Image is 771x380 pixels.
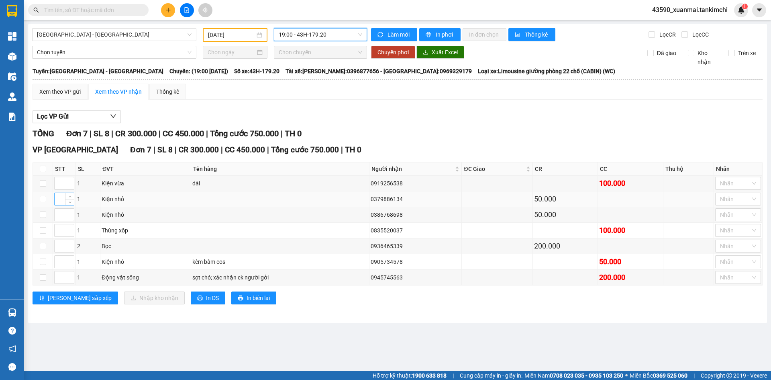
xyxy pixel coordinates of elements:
[599,225,661,236] div: 100.000
[153,145,155,154] span: |
[208,31,255,39] input: 11/10/2025
[100,162,191,176] th: ĐVT
[33,110,121,123] button: Lọc VP Gửi
[533,162,598,176] th: CR
[8,308,16,317] img: warehouse-icon
[65,193,74,199] span: Increase Value
[453,371,454,380] span: |
[345,145,361,154] span: TH 0
[77,195,99,203] div: 1
[267,145,269,154] span: |
[102,273,190,282] div: Động vật sống
[77,257,99,266] div: 1
[371,210,460,219] div: 0386768698
[66,129,88,138] span: Đơn 7
[285,129,302,138] span: TH 0
[550,372,623,379] strong: 0708 023 035 - 0935 103 250
[130,145,151,154] span: Đơn 7
[180,3,194,17] button: file-add
[197,295,203,302] span: printer
[7,5,17,17] img: logo-vxr
[238,295,243,302] span: printer
[165,7,171,13] span: plus
[436,30,454,39] span: In phơi
[159,129,161,138] span: |
[161,3,175,17] button: plus
[377,32,384,38] span: sync
[67,200,72,205] span: down
[206,294,219,302] span: In DS
[371,46,415,59] button: Chuyển phơi
[388,30,411,39] span: Làm mới
[198,3,212,17] button: aim
[77,226,99,235] div: 1
[738,6,745,14] img: icon-new-feature
[33,292,118,304] button: sort-ascending[PERSON_NAME] sắp xếp
[67,194,72,199] span: up
[599,272,661,283] div: 200.000
[8,113,16,121] img: solution-icon
[478,67,615,76] span: Loại xe: Limousine giường phòng 22 chỗ (CABIN) (WC)
[33,7,39,13] span: search
[95,87,142,96] div: Xem theo VP nhận
[630,371,687,380] span: Miền Bắc
[77,273,99,282] div: 1
[689,30,710,39] span: Lọc CC
[163,129,204,138] span: CC 450.000
[115,129,157,138] span: CR 300.000
[534,193,596,205] div: 50.000
[8,92,16,101] img: warehouse-icon
[33,68,163,74] b: Tuyến: [GEOGRAPHIC_DATA] - [GEOGRAPHIC_DATA]
[48,294,112,302] span: [PERSON_NAME] sắp xếp
[206,129,208,138] span: |
[208,48,255,57] input: Chọn ngày
[37,29,192,41] span: Đà Nẵng - Đà Lạt
[124,292,185,304] button: downloadNhập kho nhận
[598,162,663,176] th: CC
[225,145,265,154] span: CC 450.000
[202,7,208,13] span: aim
[231,292,276,304] button: printerIn biên lai
[654,49,679,58] span: Đã giao
[508,28,555,41] button: bar-chartThống kê
[371,226,460,235] div: 0835520037
[37,111,69,121] span: Lọc VP Gửi
[102,226,190,235] div: Thùng xốp
[8,363,16,371] span: message
[663,162,714,176] th: Thu hộ
[694,49,722,66] span: Kho nhận
[412,372,447,379] strong: 1900 633 818
[39,87,81,96] div: Xem theo VP gửi
[102,242,190,251] div: Bọc
[175,145,177,154] span: |
[534,209,596,220] div: 50.000
[371,257,460,266] div: 0905734578
[279,29,362,41] span: 19:00 - 43H-179.20
[416,46,464,59] button: downloadXuất Excel
[221,145,223,154] span: |
[8,345,16,353] span: notification
[726,373,732,378] span: copyright
[37,46,192,58] span: Chọn tuyến
[525,30,549,39] span: Thống kê
[77,210,99,219] div: 1
[76,162,100,176] th: SL
[735,49,759,58] span: Trên xe
[373,371,447,380] span: Hỗ trợ kỹ thuật:
[210,129,279,138] span: Tổng cước 750.000
[8,72,16,81] img: warehouse-icon
[279,46,362,58] span: Chọn chuyến
[599,256,661,267] div: 50.000
[432,48,458,57] span: Xuất Excel
[752,3,766,17] button: caret-down
[534,240,596,252] div: 200.000
[426,32,432,38] span: printer
[77,179,99,188] div: 1
[599,178,661,189] div: 100.000
[515,32,522,38] span: bar-chart
[94,129,109,138] span: SL 8
[716,164,760,173] div: Nhãn
[192,273,368,282] div: sọt chó; xác nhận ck người gởi
[271,145,339,154] span: Tổng cước 750.000
[102,195,190,203] div: Kiện nhỏ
